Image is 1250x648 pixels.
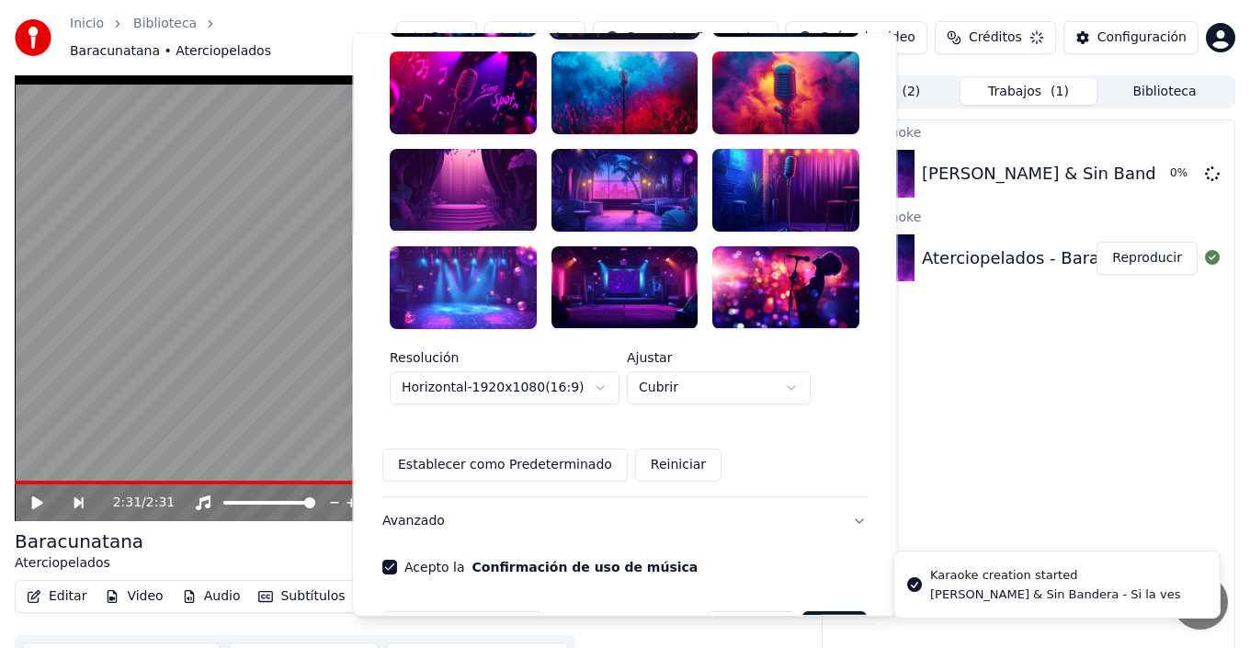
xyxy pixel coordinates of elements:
[382,449,628,482] button: Establecer como Predeterminado
[635,449,722,482] button: Reiniciar
[708,611,796,644] button: Cancelar
[390,351,619,364] label: Resolución
[802,611,867,644] button: Crear
[382,497,867,545] button: Avanzado
[627,351,811,364] label: Ajustar
[472,561,699,574] button: Acepto la
[404,561,698,574] label: Acepto la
